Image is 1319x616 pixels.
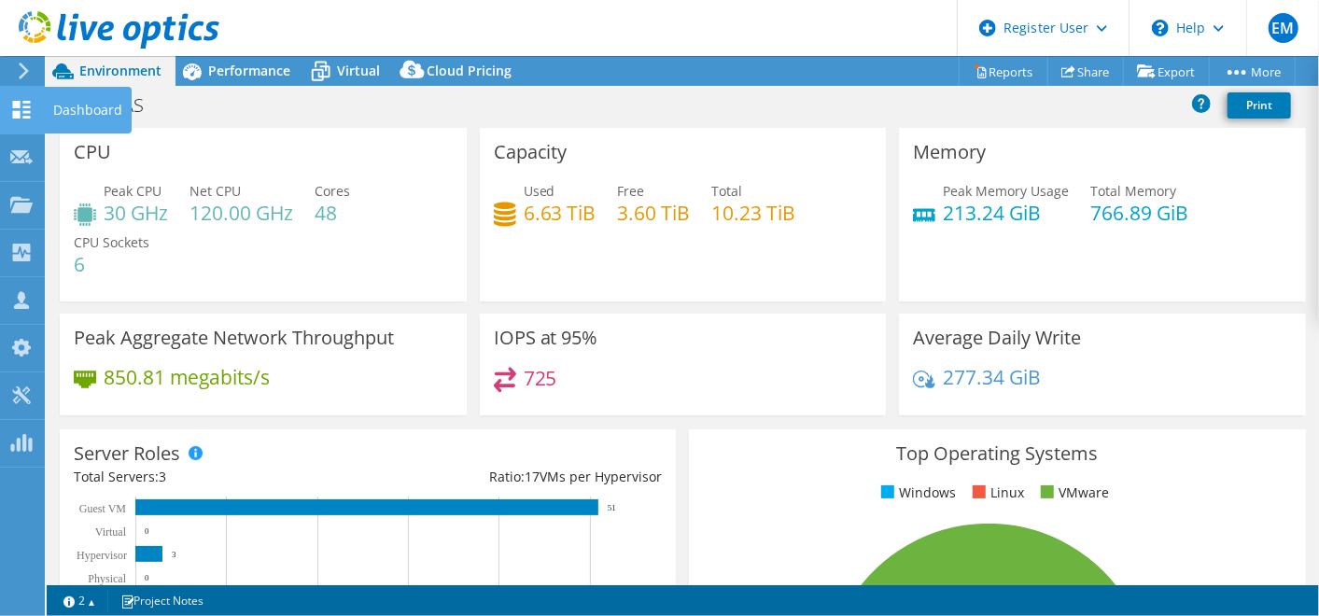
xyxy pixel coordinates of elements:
[79,502,126,515] text: Guest VM
[608,503,616,512] text: 51
[1269,13,1298,43] span: EM
[88,572,126,585] text: Physical
[1228,92,1291,119] a: Print
[50,589,108,612] a: 2
[74,328,394,348] h3: Peak Aggregate Network Throughput
[1036,483,1109,503] li: VMware
[104,182,161,200] span: Peak CPU
[145,573,149,582] text: 0
[943,203,1069,223] h4: 213.24 GiB
[427,62,512,79] span: Cloud Pricing
[524,203,596,223] h4: 6.63 TiB
[172,550,176,559] text: 3
[104,203,168,223] h4: 30 GHz
[74,254,149,274] h4: 6
[368,467,662,487] div: Ratio: VMs per Hypervisor
[524,368,557,388] h4: 725
[74,233,149,251] span: CPU Sockets
[525,468,540,485] span: 17
[1152,20,1169,36] svg: \n
[315,182,350,200] span: Cores
[913,328,1081,348] h3: Average Daily Write
[145,526,149,536] text: 0
[1047,57,1124,86] a: Share
[943,367,1041,387] h4: 277.34 GiB
[1090,182,1176,200] span: Total Memory
[79,62,161,79] span: Environment
[959,57,1048,86] a: Reports
[95,525,127,539] text: Virtual
[189,203,293,223] h4: 120.00 GHz
[943,182,1069,200] span: Peak Memory Usage
[107,589,217,612] a: Project Notes
[104,367,270,387] h4: 850.81 megabits/s
[494,142,568,162] h3: Capacity
[703,443,1291,464] h3: Top Operating Systems
[44,87,132,133] div: Dashboard
[208,62,290,79] span: Performance
[189,182,241,200] span: Net CPU
[1123,57,1210,86] a: Export
[74,443,180,464] h3: Server Roles
[618,182,645,200] span: Free
[968,483,1024,503] li: Linux
[159,468,166,485] span: 3
[877,483,956,503] li: Windows
[1090,203,1188,223] h4: 766.89 GiB
[524,182,555,200] span: Used
[618,203,691,223] h4: 3.60 TiB
[913,142,986,162] h3: Memory
[315,203,350,223] h4: 48
[1209,57,1296,86] a: More
[712,203,796,223] h4: 10.23 TiB
[712,182,743,200] span: Total
[77,549,127,562] text: Hypervisor
[74,467,368,487] div: Total Servers:
[337,62,380,79] span: Virtual
[74,142,111,162] h3: CPU
[494,328,598,348] h3: IOPS at 95%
